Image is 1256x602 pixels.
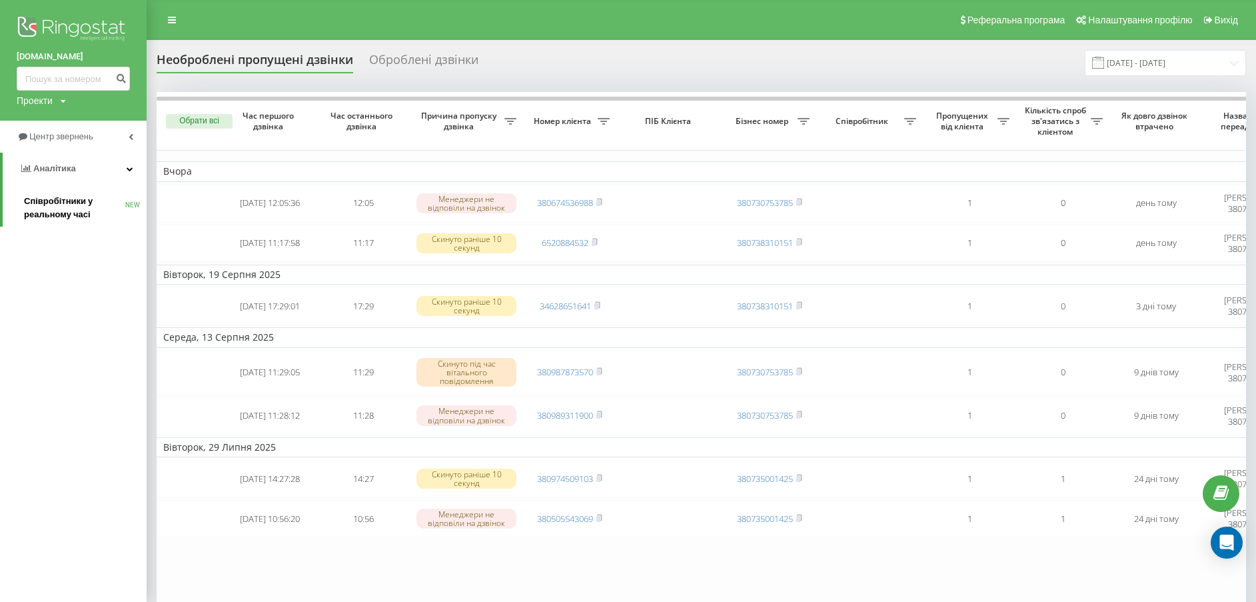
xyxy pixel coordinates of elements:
[823,116,904,127] span: Співробітник
[1215,15,1238,25] span: Вихід
[923,460,1016,497] td: 1
[1109,397,1203,435] td: 9 днів тому
[223,397,316,435] td: [DATE] 11:28:12
[1016,351,1109,395] td: 0
[537,473,593,485] a: 380974509103
[24,189,147,227] a: Співробітники у реальному часіNEW
[33,163,76,173] span: Аналiтика
[737,237,793,249] a: 380738310151
[737,366,793,378] a: 380730753785
[1109,500,1203,537] td: 24 дні тому
[17,50,130,63] a: [DOMAIN_NAME]
[416,233,516,253] div: Скинуто раніше 10 секунд
[1109,287,1203,325] td: 3 дні тому
[416,358,516,387] div: Скинуто під час вітального повідомлення
[416,111,504,131] span: Причина пропуску дзвінка
[923,500,1016,537] td: 1
[3,153,147,185] a: Аналiтика
[923,397,1016,435] td: 1
[369,53,478,73] div: Оброблені дзвінки
[1016,460,1109,497] td: 1
[223,225,316,262] td: [DATE] 11:17:58
[223,185,316,222] td: [DATE] 12:05:36
[1016,397,1109,435] td: 0
[316,460,410,497] td: 14:27
[530,116,598,127] span: Номер клієнта
[923,225,1016,262] td: 1
[24,195,125,221] span: Співробітники у реальному часі
[537,409,593,421] a: 380989311900
[223,500,316,537] td: [DATE] 10:56:20
[157,53,353,73] div: Необроблені пропущені дзвінки
[628,116,712,127] span: ПІБ Клієнта
[223,287,316,325] td: [DATE] 17:29:01
[316,225,410,262] td: 11:17
[542,237,588,249] a: 6520884532
[730,116,798,127] span: Бізнес номер
[923,287,1016,325] td: 1
[416,296,516,316] div: Скинуто раніше 10 секунд
[1109,225,1203,262] td: день тому
[17,67,130,91] input: Пошук за номером
[316,185,410,222] td: 12:05
[537,513,593,525] a: 380505543069
[540,300,591,312] a: 34628651641
[1109,351,1203,395] td: 9 днів тому
[166,114,233,129] button: Обрати всі
[29,131,93,141] span: Центр звернень
[316,500,410,537] td: 10:56
[1016,225,1109,262] td: 0
[737,513,793,525] a: 380735001425
[416,469,516,489] div: Скинуто раніше 10 секунд
[737,473,793,485] a: 380735001425
[923,185,1016,222] td: 1
[537,366,593,378] a: 380987873570
[537,197,593,209] a: 380674536988
[930,111,997,131] span: Пропущених від клієнта
[223,351,316,395] td: [DATE] 11:29:05
[416,405,516,425] div: Менеджери не відповіли на дзвінок
[327,111,399,131] span: Час останнього дзвінка
[1023,105,1091,137] span: Кількість спроб зв'язатись з клієнтом
[416,509,516,529] div: Менеджери не відповіли на дзвінок
[1016,500,1109,537] td: 1
[1120,111,1192,131] span: Як довго дзвінок втрачено
[316,351,410,395] td: 11:29
[737,197,793,209] a: 380730753785
[1109,185,1203,222] td: день тому
[234,111,306,131] span: Час першого дзвінка
[1016,185,1109,222] td: 0
[416,193,516,213] div: Менеджери не відповіли на дзвінок
[223,460,316,497] td: [DATE] 14:27:28
[1211,527,1243,559] div: Open Intercom Messenger
[1088,15,1192,25] span: Налаштування профілю
[1016,287,1109,325] td: 0
[316,397,410,435] td: 11:28
[1109,460,1203,497] td: 24 дні тому
[967,15,1065,25] span: Реферальна програма
[923,351,1016,395] td: 1
[737,300,793,312] a: 380738310151
[17,13,130,47] img: Ringostat logo
[737,409,793,421] a: 380730753785
[17,94,53,107] div: Проекти
[316,287,410,325] td: 17:29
